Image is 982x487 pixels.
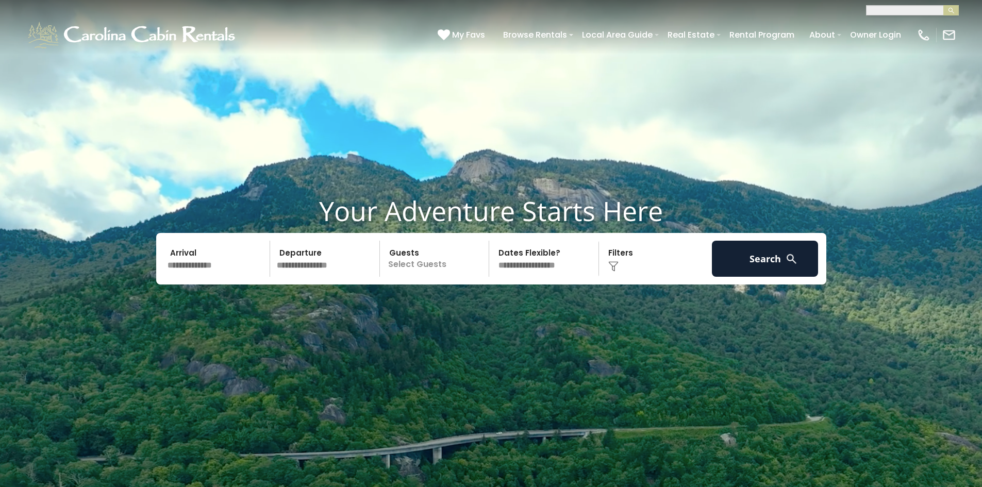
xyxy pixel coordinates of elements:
[785,253,798,265] img: search-regular-white.png
[804,26,840,44] a: About
[577,26,658,44] a: Local Area Guide
[845,26,906,44] a: Owner Login
[498,26,572,44] a: Browse Rentals
[662,26,720,44] a: Real Estate
[917,28,931,42] img: phone-regular-white.png
[26,20,240,51] img: White-1-1-2.png
[712,241,819,277] button: Search
[608,261,619,272] img: filter--v1.png
[383,241,489,277] p: Select Guests
[942,28,956,42] img: mail-regular-white.png
[452,28,485,41] span: My Favs
[438,28,488,42] a: My Favs
[8,195,974,227] h1: Your Adventure Starts Here
[724,26,800,44] a: Rental Program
